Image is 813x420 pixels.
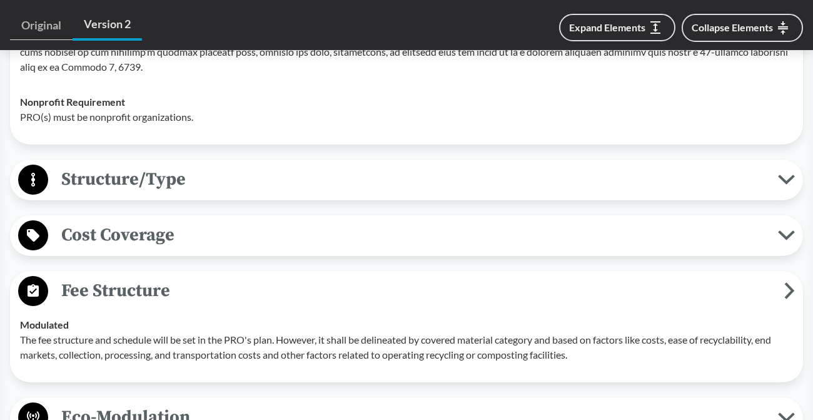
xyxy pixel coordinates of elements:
a: Original [10,11,73,40]
p: PRO(s) must be nonprofit organizations. [20,110,793,125]
strong: Nonprofit Requirement [20,96,125,108]
button: Expand Elements [559,14,675,41]
span: Cost Coverage [48,221,778,249]
a: Version 2 [73,10,142,41]
p: The fee structure and schedule will be set in the PRO's plan. However, it shall be delineated by ... [20,332,793,362]
strong: Modulated [20,319,69,330]
button: Structure/Type [14,164,799,196]
span: Fee Structure [48,277,784,305]
button: Fee Structure [14,275,799,307]
button: Cost Coverage [14,220,799,252]
button: Collapse Elements [682,14,803,42]
span: Structure/Type [48,165,778,193]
